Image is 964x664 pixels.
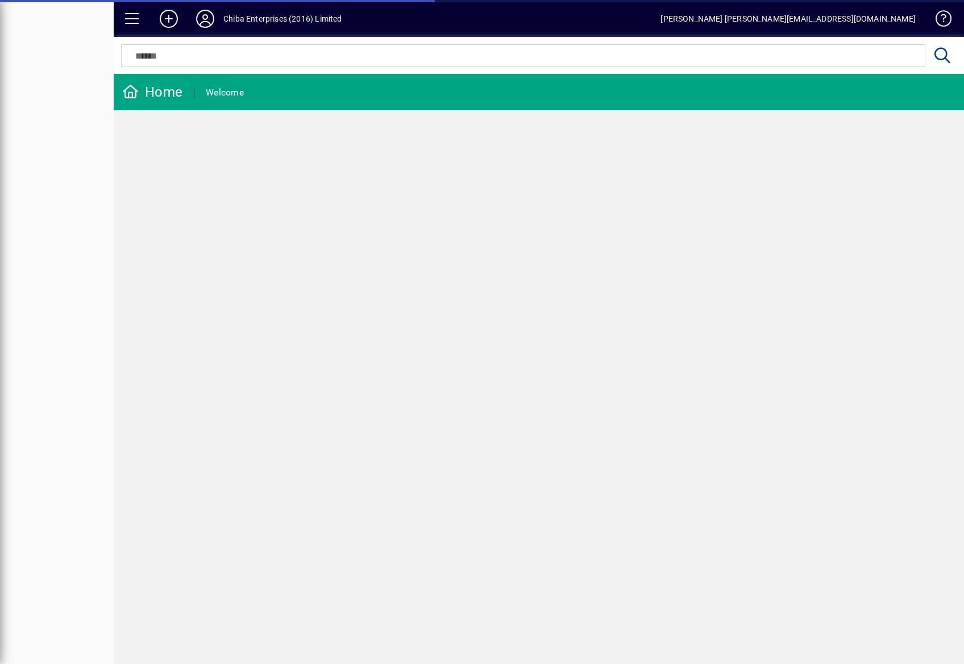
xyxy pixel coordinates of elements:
[927,2,950,39] a: Knowledge Base
[187,9,223,29] button: Profile
[122,83,182,101] div: Home
[206,84,244,102] div: Welcome
[151,9,187,29] button: Add
[223,10,342,28] div: Chiba Enterprises (2016) Limited
[660,10,916,28] div: [PERSON_NAME] [PERSON_NAME][EMAIL_ADDRESS][DOMAIN_NAME]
